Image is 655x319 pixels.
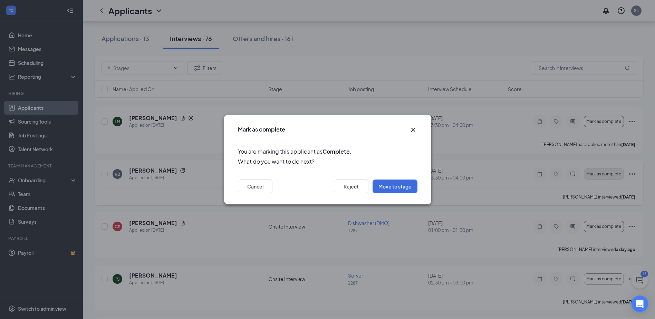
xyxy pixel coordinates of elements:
button: Move to stage [373,180,417,193]
h3: Mark as complete [238,126,285,133]
span: What do you want to do next? [238,157,417,166]
svg: Cross [409,126,417,134]
button: Cancel [238,180,272,193]
div: Open Intercom Messenger [632,296,648,312]
button: Reject [334,180,368,193]
span: You are marking this applicant as . [238,147,417,156]
b: Complete [322,148,350,155]
button: Close [409,126,417,134]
